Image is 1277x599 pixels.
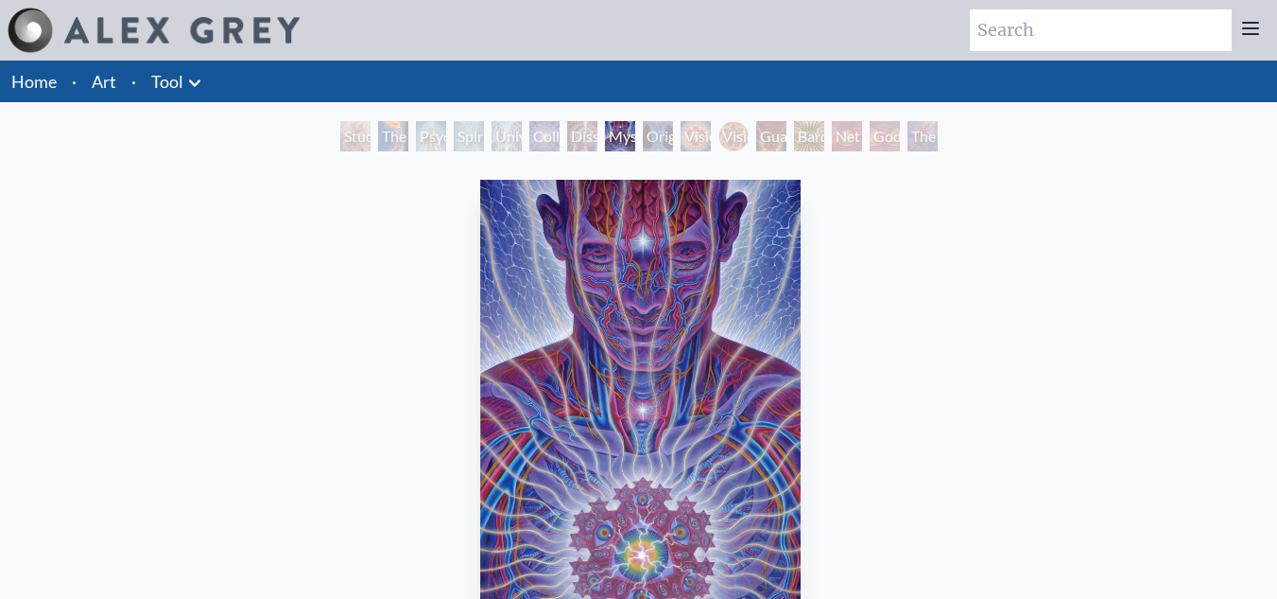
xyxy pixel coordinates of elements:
div: Spiritual Energy System [454,121,484,151]
div: Psychic Energy System [416,121,446,151]
div: Collective Vision [529,121,560,151]
input: Search [970,9,1232,51]
a: Art [92,68,116,95]
li: · [64,61,84,102]
a: Home [11,71,57,92]
div: Study for the Great Turn [340,121,371,151]
div: Guardian of Infinite Vision [756,121,786,151]
div: Vision Crystal Tondo [718,121,749,151]
div: Net of Being [832,121,862,151]
div: Bardo Being [794,121,824,151]
div: Universal Mind Lattice [492,121,522,151]
div: Dissectional Art for Tool's Lateralus CD [567,121,597,151]
div: The Great Turn [907,121,938,151]
div: Vision Crystal [681,121,711,151]
div: Mystic Eye [605,121,635,151]
div: Godself [870,121,900,151]
li: · [124,61,144,102]
a: Tool [151,68,183,95]
div: The Torch [378,121,408,151]
div: Original Face [643,121,673,151]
